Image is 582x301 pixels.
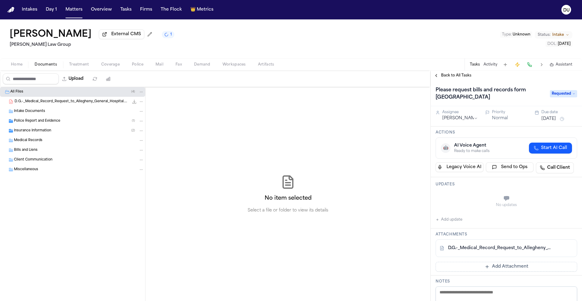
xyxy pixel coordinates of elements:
[563,8,570,12] text: DU
[483,62,497,67] button: Activity
[442,110,478,115] div: Assignee
[10,41,174,49] h2: [PERSON_NAME] Law Group
[138,4,155,15] button: Firms
[436,279,577,284] h3: Notes
[170,32,172,37] span: 1
[14,138,42,143] span: Medical Records
[248,208,328,214] p: Select a file or folder to view its details
[43,4,59,15] button: Day 1
[14,109,45,114] span: Intake Documents
[431,73,474,78] button: Back to All Tasks
[538,32,550,37] span: Status:
[197,7,213,13] span: Metrics
[176,62,182,67] span: Fax
[486,162,534,172] button: Send to Ops
[101,62,120,67] span: Coverage
[448,245,553,251] a: D.G.-_Medical_Record_Request_to_Allegheny_General_Hospital.pdf
[541,145,567,151] span: Start AI Call
[265,194,312,203] h2: No item selected
[132,119,135,123] span: ( 1 )
[536,162,574,173] a: Call Client
[222,62,246,67] span: Workspaces
[558,42,570,46] span: [DATE]
[492,110,528,115] div: Priority
[111,31,141,37] span: External CMS
[89,4,114,15] button: Overview
[156,62,163,67] span: Mail
[194,62,210,67] span: Demand
[59,73,87,84] button: Upload
[436,216,462,223] button: Add update
[550,62,572,67] button: Assistant
[14,167,38,172] span: Miscellaneous
[550,90,577,97] span: Requested
[535,31,572,39] button: Change status from Intake
[63,4,85,15] button: Matters
[492,115,508,121] button: Normal
[454,149,490,154] div: Ready to make calls
[541,110,577,115] div: Due date
[441,73,471,78] span: Back to All Tasks
[14,148,38,153] span: Bills and Liens
[14,157,52,163] span: Client Communication
[131,129,135,132] span: ( 2 )
[454,143,490,149] div: AI Voice Agent
[500,32,532,38] button: Edit Type: Unknown
[436,262,577,272] button: Add Attachment
[19,4,40,15] button: Intakes
[15,99,129,104] span: D.G.-_Medical_Record_Request_to_Allegheny_General_Hospital.pdf
[513,33,530,36] span: Unknown
[556,62,572,67] span: Assistant
[118,4,134,15] button: Tasks
[433,85,546,102] h1: Please request bills and records form [GEOGRAPHIC_DATA]
[525,60,534,69] button: Make a Call
[547,42,557,46] span: DOL :
[7,7,15,13] a: Home
[436,162,483,172] button: Legacy Voice AI
[558,115,566,123] button: Snooze task
[14,128,51,134] span: Insurance Information
[529,143,572,154] button: Start AI Call
[69,62,89,67] span: Treatment
[513,60,522,69] button: Create Immediate Task
[3,73,59,84] input: Search files
[162,31,174,38] button: 1 active task
[501,60,510,69] button: Add Task
[188,4,216,15] button: crownMetrics
[541,116,556,122] button: [DATE]
[132,62,143,67] span: Police
[14,119,60,124] span: Police Report and Evidence
[10,29,92,40] h1: [PERSON_NAME]
[436,182,577,187] h3: Updates
[10,90,23,95] span: All Files
[131,90,135,93] span: ( 4 )
[546,41,572,47] button: Edit DOL: 2023-07-09
[11,62,22,67] span: Home
[470,62,480,67] button: Tasks
[502,33,512,36] span: Type :
[10,29,92,40] button: Edit matter name
[436,232,577,237] h3: Attachments
[436,203,577,208] div: No updates
[552,32,564,37] span: Intake
[158,4,184,15] button: The Flock
[443,145,448,151] span: 🤖
[258,62,274,67] span: Artifacts
[436,130,577,135] h3: Actions
[35,62,57,67] span: Documents
[99,29,144,39] button: External CMS
[131,99,137,105] button: Download D.G.-_Medical_Record_Request_to_Allegheny_General_Hospital.pdf
[190,7,196,13] span: crown
[7,7,15,13] img: Finch Logo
